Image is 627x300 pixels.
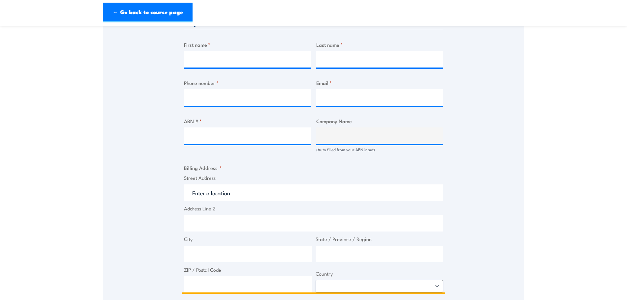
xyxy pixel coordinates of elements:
[184,205,443,212] label: Address Line 2
[184,41,311,48] label: First name
[184,174,443,182] label: Street Address
[316,235,443,243] label: State / Province / Region
[103,3,193,22] a: ← Go back to course page
[316,147,443,153] div: (Auto filled from your ABN input)
[184,117,311,125] label: ABN #
[184,164,222,172] legend: Billing Address
[316,270,443,278] label: Country
[184,266,312,274] label: ZIP / Postal Code
[184,19,443,26] h3: Payer
[316,41,443,48] label: Last name
[184,235,312,243] label: City
[184,184,443,201] input: Enter a location
[184,79,311,87] label: Phone number
[316,117,443,125] label: Company Name
[316,79,443,87] label: Email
